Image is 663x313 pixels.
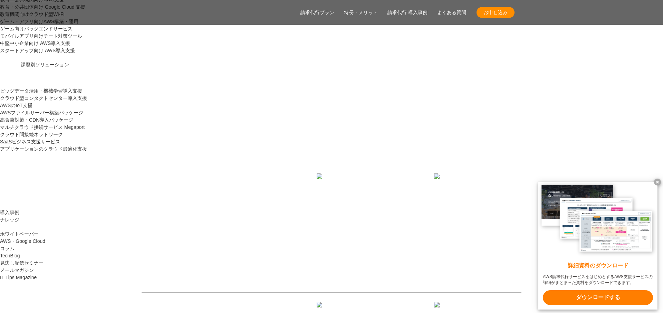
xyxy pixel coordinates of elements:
[344,9,378,16] a: 特長・メリット
[300,9,334,16] a: 請求代行プラン
[434,173,440,193] img: 矢印
[477,9,515,16] span: お申し込み
[538,182,657,310] a: 詳細資料のダウンロード AWS請求代行サービスをはじめとするAWS支援サービスの詳細がまとまった資料をダウンロードできます。 ダウンロードする
[218,175,328,192] a: 資料を請求する
[335,175,445,192] a: まずは相談する
[543,262,653,270] x-t: 詳細資料のダウンロード
[477,7,515,18] a: お申し込み
[543,274,653,286] x-t: AWS請求代行サービスをはじめとするAWS支援サービスの詳細がまとまった資料をダウンロードできます。
[317,173,322,193] img: 矢印
[437,9,466,16] a: よくある質問
[543,290,653,305] x-t: ダウンロードする
[387,9,427,16] a: 請求代行 導入事例
[21,62,69,67] span: 課題別ソリューション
